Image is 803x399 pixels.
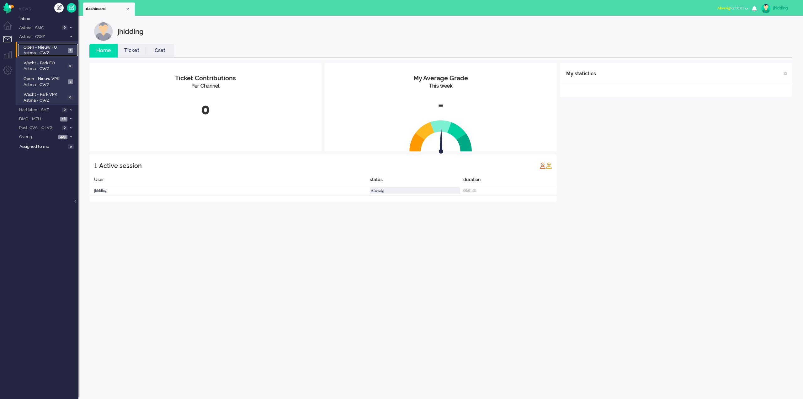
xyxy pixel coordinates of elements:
div: Active session [99,159,142,172]
a: Quick Ticket [67,3,76,13]
li: Dashboard menu [3,21,17,35]
a: jhidding [760,4,797,13]
img: flow_omnibird.svg [3,3,14,13]
a: Ticket [118,47,146,54]
li: Afwezigfor 00:01 [713,2,752,16]
span: dashboard [86,6,125,12]
div: User [89,176,370,186]
span: Assigned to me [19,144,66,150]
span: 0 [62,108,67,112]
div: 0 [94,99,317,120]
span: Wacht - Park FO Astma - CWZ [24,60,66,72]
span: Astma - SMC [18,25,60,31]
div: 1 [94,159,97,172]
div: Close tab [125,7,130,12]
div: My statistics [566,67,596,80]
div: My Average Grade [329,74,552,83]
li: Admin menu [3,66,17,80]
a: Assigned to me 0 [18,143,78,150]
li: Ticket [118,44,146,57]
img: profile_orange.svg [546,162,552,169]
span: 0 [67,64,73,68]
div: jhidding [89,186,370,196]
span: Overig [18,134,56,140]
a: Wacht - Park VPK Astma - CWZ 0 [18,91,78,103]
div: status [370,176,463,186]
a: Home [89,47,118,54]
span: Astma - CWZ [18,34,67,40]
span: Afwezig [717,6,730,10]
img: avatar [761,4,771,13]
img: customer.svg [94,22,113,41]
img: semi_circle.svg [409,120,472,152]
li: Supervisor menu [3,51,17,65]
span: 0 [68,144,74,149]
span: Wacht - Park VPK Astma - CWZ [24,92,66,103]
div: Create ticket [54,3,64,13]
li: Home [89,44,118,57]
span: 0 [67,95,73,100]
div: jhidding [118,22,144,41]
li: Csat [146,44,174,57]
span: DMG - MZH [18,116,58,122]
li: Dashboard [83,3,135,16]
img: arrow.svg [428,128,455,155]
button: Afwezigfor 00:01 [713,4,752,13]
span: Post-CVA - OLVG [18,125,60,131]
div: jhidding [773,5,797,11]
div: Afwezig [370,187,460,194]
a: Omnidesk [3,4,14,9]
span: Open - Nieuw VPK Astma - CWZ [24,76,66,88]
span: 0 [62,126,67,130]
span: Open - Nieuw FO Astma - CWZ [24,45,66,56]
a: Open - Nieuw VPK Astma - CWZ 1 [18,75,78,88]
a: Inbox [18,15,78,22]
a: Open - Nieuw FO Astma - CWZ 7 [18,44,78,56]
div: 00:01:31 [463,186,557,196]
span: 16 [60,117,67,121]
div: Per Channel [94,83,317,90]
div: duration [463,176,557,186]
div: - [329,94,552,115]
li: Tickets menu [3,36,17,50]
span: 0 [62,25,67,30]
div: This week [329,83,552,90]
span: 7 [68,48,73,53]
li: Views [19,6,78,12]
a: Wacht - Park FO Astma - CWZ 0 [18,59,78,72]
span: 429 [58,135,67,139]
span: Hartfalen - SAZ [18,107,60,113]
img: profile_red.svg [540,162,546,169]
span: Inbox [19,16,78,22]
span: 1 [68,79,73,84]
div: Ticket Contributions [94,74,317,83]
span: for 00:01 [717,6,744,10]
a: Csat [146,47,174,54]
